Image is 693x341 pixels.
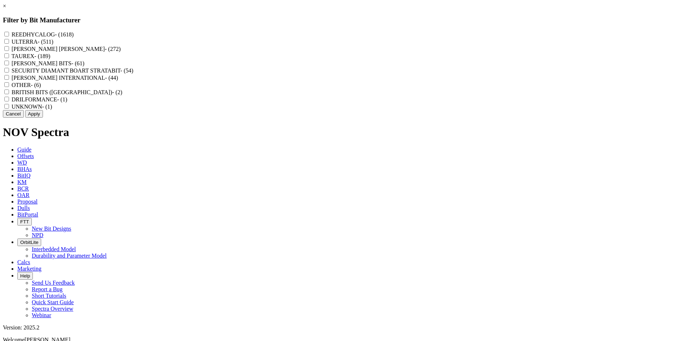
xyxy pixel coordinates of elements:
label: [PERSON_NAME] INTERNATIONAL [12,75,118,81]
div: Version: 2025.2 [3,324,690,331]
label: [PERSON_NAME] BITS [12,60,84,66]
a: Short Tutorials [32,293,66,299]
label: REEDHYCALOG [12,31,74,38]
label: DRILFORMANCE [12,96,67,102]
span: - (54) [120,67,133,74]
label: UNKNOWN [12,104,52,110]
span: - (272) [105,46,121,52]
span: Calcs [17,259,30,265]
span: Dulls [17,205,30,211]
label: TAUREX [12,53,51,59]
a: Report a Bug [32,286,62,292]
a: Spectra Overview [32,306,73,312]
label: BRITISH BITS ([GEOGRAPHIC_DATA]) [12,89,122,95]
a: New Bit Designs [32,226,71,232]
span: OAR [17,192,30,198]
span: Help [20,273,30,279]
a: Send Us Feedback [32,280,75,286]
span: - (189) [34,53,50,59]
label: ULTERRA [12,39,53,45]
h1: NOV Spectra [3,126,690,139]
span: Guide [17,147,31,153]
a: Webinar [32,312,51,318]
label: OTHER [12,82,41,88]
span: BHAs [17,166,32,172]
button: Cancel [3,110,24,118]
span: FTT [20,219,29,224]
a: Durability and Parameter Model [32,253,107,259]
span: BitPortal [17,211,38,218]
a: NPD [32,232,43,238]
button: Apply [25,110,43,118]
span: BCR [17,185,29,192]
span: KM [17,179,27,185]
span: - (44) [105,75,118,81]
span: - (61) [71,60,84,66]
span: - (1) [57,96,67,102]
span: - (6) [31,82,41,88]
a: Quick Start Guide [32,299,74,305]
span: OrbitLite [20,240,38,245]
span: - (1618) [55,31,74,38]
span: Proposal [17,198,38,205]
span: WD [17,159,27,166]
span: BitIQ [17,172,30,179]
label: SECURITY DIAMANT BOART STRATABIT [12,67,133,74]
span: Offsets [17,153,34,159]
a: × [3,3,6,9]
span: - (511) [38,39,53,45]
label: [PERSON_NAME] [PERSON_NAME] [12,46,121,52]
span: - (2) [112,89,122,95]
h3: Filter by Bit Manufacturer [3,16,690,24]
span: - (1) [42,104,52,110]
a: Interbedded Model [32,246,76,252]
span: Marketing [17,266,42,272]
